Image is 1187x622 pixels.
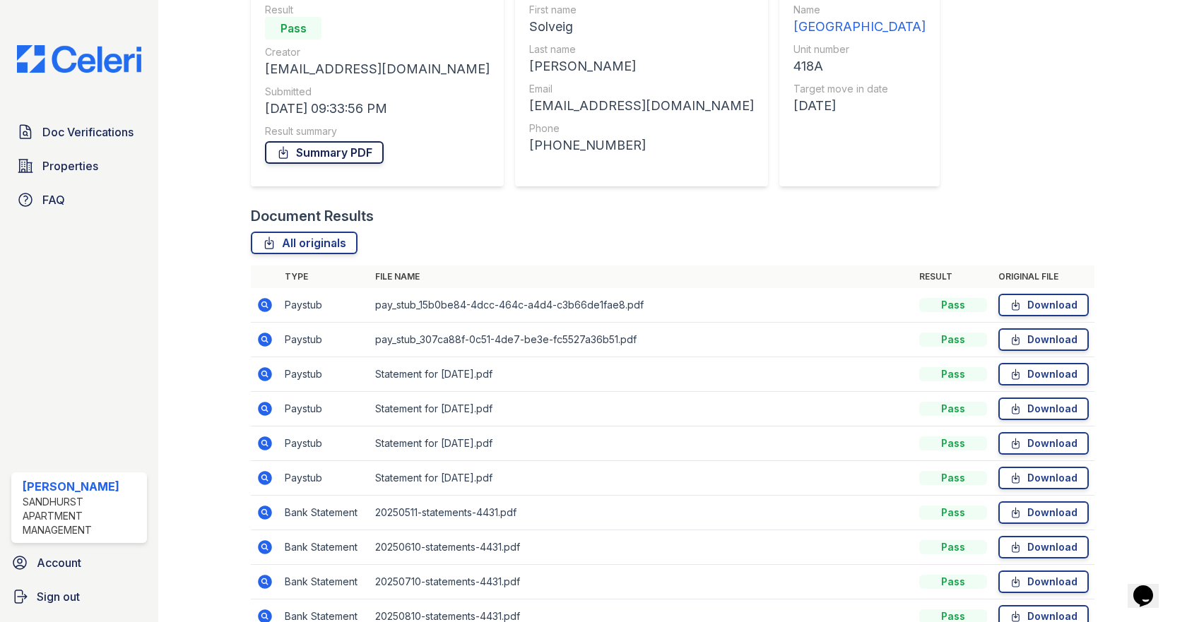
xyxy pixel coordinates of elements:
td: pay_stub_15b0be84-4dcc-464c-a4d4-c3b66de1fae8.pdf [370,288,913,323]
th: Type [279,265,370,288]
td: Paystub [279,357,370,392]
div: Document Results [251,206,374,226]
td: Statement for [DATE].pdf [370,426,913,461]
iframe: chat widget [1128,566,1173,608]
a: Doc Verifications [11,118,147,146]
div: Name [793,3,926,17]
a: Download [998,363,1089,385]
th: Result [914,265,993,288]
td: Paystub [279,461,370,496]
a: Download [998,501,1089,524]
img: CE_Logo_Blue-a8612792a0a2168367f1c8372b55b34899dd931a85d93a1a3d3e32e68fde9ad4.png [6,45,153,73]
td: Statement for [DATE].pdf [370,461,913,496]
div: Pass [919,333,987,347]
div: Pass [919,471,987,485]
td: 20250610-statements-4431.pdf [370,530,913,565]
td: Paystub [279,288,370,323]
th: Original file [993,265,1094,288]
span: Sign out [37,588,80,605]
td: Bank Statement [279,565,370,599]
div: [PERSON_NAME] [23,478,141,495]
div: Target move in date [793,82,926,96]
a: FAQ [11,186,147,214]
td: Paystub [279,392,370,426]
div: Submitted [265,85,490,99]
a: Download [998,397,1089,420]
div: Pass [919,298,987,312]
div: [DATE] [793,96,926,116]
a: Download [998,432,1089,455]
span: Account [37,554,81,571]
td: 20250511-statements-4431.pdf [370,496,913,530]
div: [EMAIL_ADDRESS][DOMAIN_NAME] [529,96,754,116]
div: [GEOGRAPHIC_DATA] [793,17,926,37]
a: Download [998,467,1089,489]
div: Pass [919,436,987,450]
td: Paystub [279,323,370,357]
div: Pass [919,540,987,554]
div: Phone [529,121,754,136]
a: Sign out [6,582,153,611]
span: Properties [42,157,98,174]
td: Paystub [279,426,370,461]
div: 418A [793,56,926,76]
div: Unit number [793,42,926,56]
div: [EMAIL_ADDRESS][DOMAIN_NAME] [265,59,490,79]
th: File name [370,265,913,288]
div: Email [529,82,754,96]
div: Pass [919,367,987,381]
div: Pass [919,506,987,520]
td: Bank Statement [279,496,370,530]
div: Creator [265,45,490,59]
div: Pass [265,17,321,40]
a: Download [998,328,1089,351]
a: Account [6,549,153,577]
td: Statement for [DATE].pdf [370,357,913,392]
a: Properties [11,152,147,180]
td: 20250710-statements-4431.pdf [370,565,913,599]
a: Download [998,294,1089,316]
span: Doc Verifications [42,124,134,140]
div: Result summary [265,124,490,138]
div: Sandhurst Apartment Management [23,495,141,537]
div: [DATE] 09:33:56 PM [265,99,490,119]
td: pay_stub_307ca88f-0c51-4de7-be3e-fc5527a36b51.pdf [370,323,913,357]
a: Download [998,536,1089,558]
a: Summary PDF [265,141,384,164]
div: Result [265,3,490,17]
div: First name [529,3,754,17]
span: FAQ [42,191,65,208]
div: [PHONE_NUMBER] [529,136,754,155]
a: All originals [251,232,358,254]
a: Name [GEOGRAPHIC_DATA] [793,3,926,37]
div: Pass [919,575,987,589]
div: [PERSON_NAME] [529,56,754,76]
div: Solveig [529,17,754,37]
div: Last name [529,42,754,56]
td: Statement for [DATE].pdf [370,392,913,426]
div: Pass [919,402,987,416]
a: Download [998,570,1089,593]
td: Bank Statement [279,530,370,565]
